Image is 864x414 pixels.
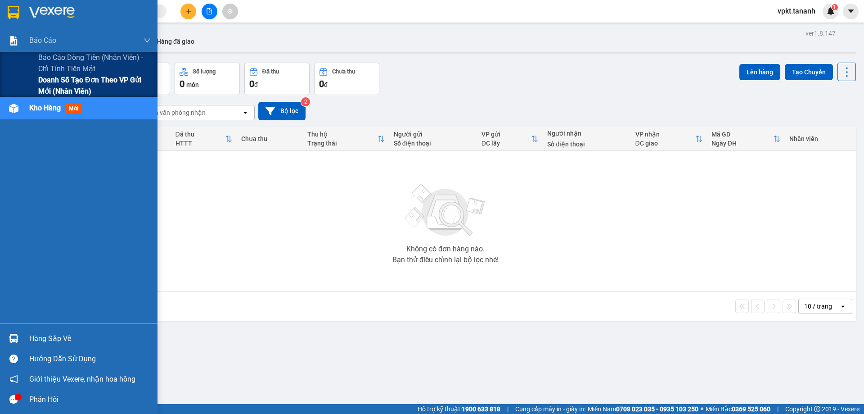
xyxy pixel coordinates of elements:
img: solution-icon [9,36,18,45]
span: | [777,404,778,414]
div: Hàng sắp về [29,332,151,346]
strong: 0708 023 035 - 0935 103 250 [616,405,698,413]
div: Thu hộ [307,131,378,138]
button: aim [222,4,238,19]
div: Phản hồi [29,393,151,406]
button: Hàng đã giao [149,31,202,52]
div: HTTT [175,140,225,147]
th: Toggle SortBy [707,127,785,151]
button: Bộ lọc [258,102,306,120]
div: Đã thu [262,68,279,75]
span: ⚪️ [701,407,703,411]
div: Nhân viên [789,135,851,142]
button: Số lượng0món [175,63,240,95]
div: Người gửi [394,131,472,138]
div: ver 1.8.147 [805,28,836,38]
span: file-add [206,8,212,14]
div: Đã thu [175,131,225,138]
span: 0 [319,78,324,89]
span: Cung cấp máy in - giấy in: [515,404,585,414]
svg: open [839,303,846,310]
span: down [144,37,151,44]
span: Miền Bắc [706,404,770,414]
span: Giới thiệu Vexere, nhận hoa hồng [29,373,135,385]
img: warehouse-icon [9,334,18,343]
div: Trạng thái [307,140,378,147]
th: Toggle SortBy [303,127,389,151]
span: vpkt.tananh [770,5,823,17]
button: plus [180,4,196,19]
div: ĐC giao [635,140,695,147]
span: Báo cáo [29,35,56,46]
div: 10 / trang [804,302,832,311]
span: | [507,404,508,414]
sup: 1 [832,4,838,10]
div: Hướng dẫn sử dụng [29,352,151,366]
svg: open [242,109,249,116]
button: Chưa thu0đ [314,63,379,95]
span: copyright [814,406,820,412]
div: VP nhận [635,131,695,138]
button: caret-down [843,4,859,19]
div: Mã GD [711,131,773,138]
strong: 0369 525 060 [732,405,770,413]
strong: 1900 633 818 [462,405,500,413]
img: icon-new-feature [827,7,835,15]
div: Chưa thu [332,68,355,75]
span: caret-down [847,7,855,15]
img: svg+xml;base64,PHN2ZyBjbGFzcz0ibGlzdC1wbHVnX19zdmciIHhtbG5zPSJodHRwOi8vd3d3LnczLm9yZy8yMDAwL3N2Zy... [400,179,490,242]
span: Kho hàng [29,104,61,112]
div: Không có đơn hàng nào. [406,246,485,253]
button: Tạo Chuyến [785,64,833,80]
div: Chọn văn phòng nhận [144,108,206,117]
button: Đã thu0đ [244,63,310,95]
span: đ [254,81,258,88]
div: Số điện thoại [394,140,472,147]
th: Toggle SortBy [171,127,237,151]
button: file-add [202,4,217,19]
img: logo-vxr [8,6,19,19]
div: Bạn thử điều chỉnh lại bộ lọc nhé! [392,256,499,264]
div: VP gửi [481,131,531,138]
span: Miền Nam [588,404,698,414]
div: Ngày ĐH [711,140,773,147]
div: Chưa thu [241,135,298,142]
span: mới [65,104,82,114]
span: món [186,81,199,88]
span: 1 [833,4,836,10]
span: Doanh số tạo đơn theo VP gửi mới (nhân viên) [38,74,151,97]
th: Toggle SortBy [631,127,707,151]
img: warehouse-icon [9,104,18,113]
div: Số lượng [193,68,216,75]
div: Số điện thoại [547,141,626,148]
span: 0 [249,78,254,89]
sup: 2 [301,97,310,106]
span: aim [227,8,233,14]
span: notification [9,375,18,383]
button: Lên hàng [739,64,780,80]
span: message [9,395,18,404]
th: Toggle SortBy [477,127,543,151]
span: Hỗ trợ kỹ thuật: [418,404,500,414]
span: Báo cáo dòng tiền (nhân viên) - chỉ tính tiền mặt [38,52,151,74]
div: Người nhận [547,130,626,137]
span: đ [324,81,328,88]
div: ĐC lấy [481,140,531,147]
span: 0 [180,78,184,89]
span: question-circle [9,355,18,363]
span: plus [185,8,192,14]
